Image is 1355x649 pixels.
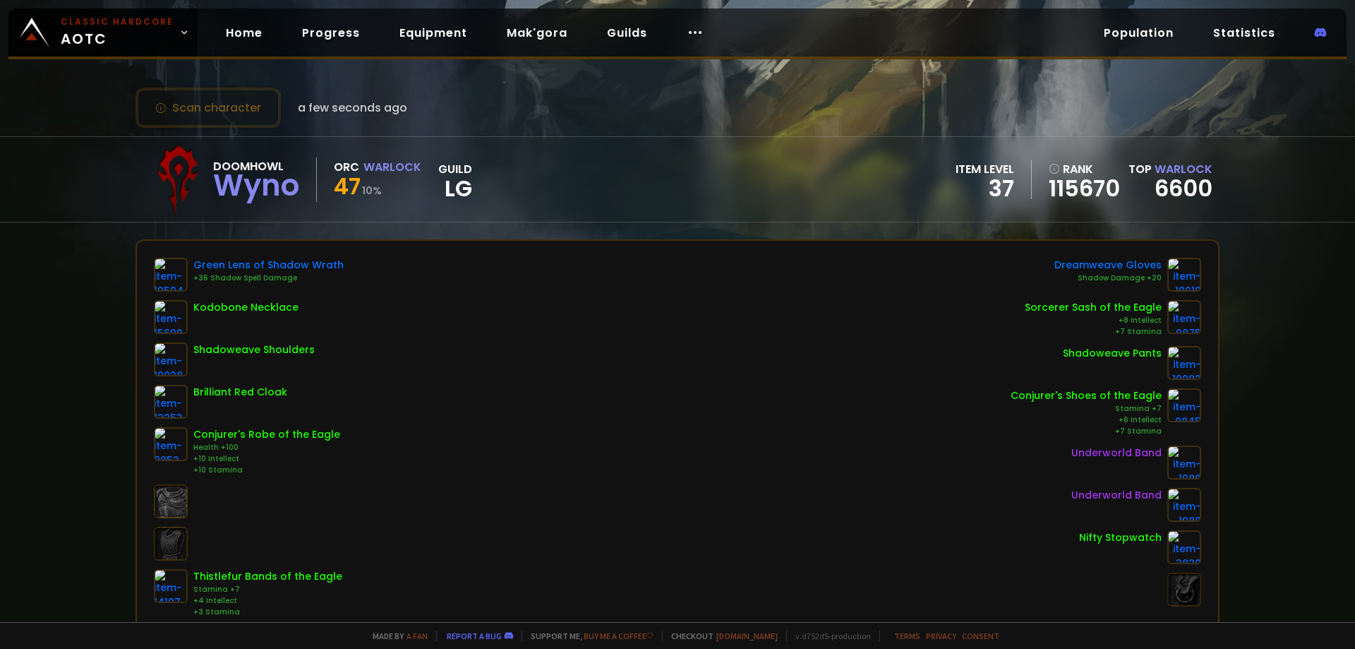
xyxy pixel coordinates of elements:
img: item-1980 [1167,446,1201,480]
small: 10 % [362,184,382,198]
button: Scan character [135,88,281,128]
div: Dreamweave Gloves [1054,258,1162,273]
div: +3 Stamina [193,607,342,618]
a: Terms [894,631,920,641]
span: AOTC [61,16,174,49]
div: Health +100 [193,442,340,453]
div: +8 Intellect [1025,315,1162,326]
span: Checkout [662,631,778,641]
a: Statistics [1202,18,1287,47]
a: Equipment [388,18,478,47]
div: Green Lens of Shadow Wrath [193,258,344,273]
div: 37 [956,178,1014,199]
div: Underworld Band [1071,488,1162,503]
a: Guilds [596,18,658,47]
img: item-15690 [154,300,188,334]
span: Support me, [522,631,654,641]
a: Consent [962,631,999,641]
div: +10 Stamina [193,465,340,476]
div: Orc [334,158,359,176]
span: 47 [334,170,361,202]
div: Brilliant Red Cloak [193,385,287,400]
a: Home [215,18,274,47]
img: item-9875 [1167,300,1201,334]
a: Population [1092,18,1185,47]
img: item-14197 [154,569,188,603]
span: a few seconds ago [298,99,407,117]
img: item-1980 [1167,488,1201,522]
img: item-10028 [154,343,188,376]
div: Conjurer's Robe of the Eagle [193,427,340,442]
img: item-10019 [1167,258,1201,292]
img: item-10504 [154,258,188,292]
div: +4 Intellect [193,595,342,607]
div: Warlock [363,158,421,176]
a: Classic HardcoreAOTC [8,8,198,56]
div: Shadow Damage +20 [1054,273,1162,284]
div: rank [1049,160,1120,178]
img: item-10002 [1167,346,1201,380]
small: Classic Hardcore [61,16,174,28]
img: item-9852 [154,427,188,461]
a: Buy me a coffee [584,631,654,641]
div: +7 Stamina [1011,426,1162,437]
span: v. d752d5 - production [786,631,871,641]
div: +6 Intellect [1011,415,1162,426]
div: +36 Shadow Spell Damage [193,273,344,284]
div: Stamina +7 [1011,403,1162,415]
span: Made by [364,631,428,641]
div: Stamina +7 [193,584,342,595]
div: +7 Stamina [1025,326,1162,338]
div: item level [956,160,1014,178]
a: Report a bug [447,631,502,641]
a: a fan [406,631,428,641]
a: Progress [291,18,371,47]
div: Shadoweave Shoulders [193,343,315,357]
div: Conjurer's Shoes of the Eagle [1011,388,1162,403]
div: Kodobone Necklace [193,300,299,315]
div: +10 Intellect [193,453,340,465]
a: [DOMAIN_NAME] [716,631,778,641]
img: item-2820 [1167,530,1201,564]
div: Shadoweave Pants [1063,346,1162,361]
div: Wyno [213,175,299,196]
div: Top [1128,160,1212,178]
div: guild [438,160,472,199]
span: Warlock [1155,161,1212,177]
a: 6600 [1155,172,1212,204]
img: item-12253 [154,385,188,419]
div: Sorcerer Sash of the Eagle [1025,300,1162,315]
div: Underworld Band [1071,446,1162,460]
span: LG [438,178,472,199]
img: item-9845 [1167,388,1201,422]
div: Thistlefur Bands of the Eagle [193,569,342,584]
a: Mak'gora [495,18,579,47]
div: Nifty Stopwatch [1079,530,1162,545]
div: Doomhowl [213,157,299,175]
a: Privacy [926,631,956,641]
a: 115670 [1049,178,1120,199]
